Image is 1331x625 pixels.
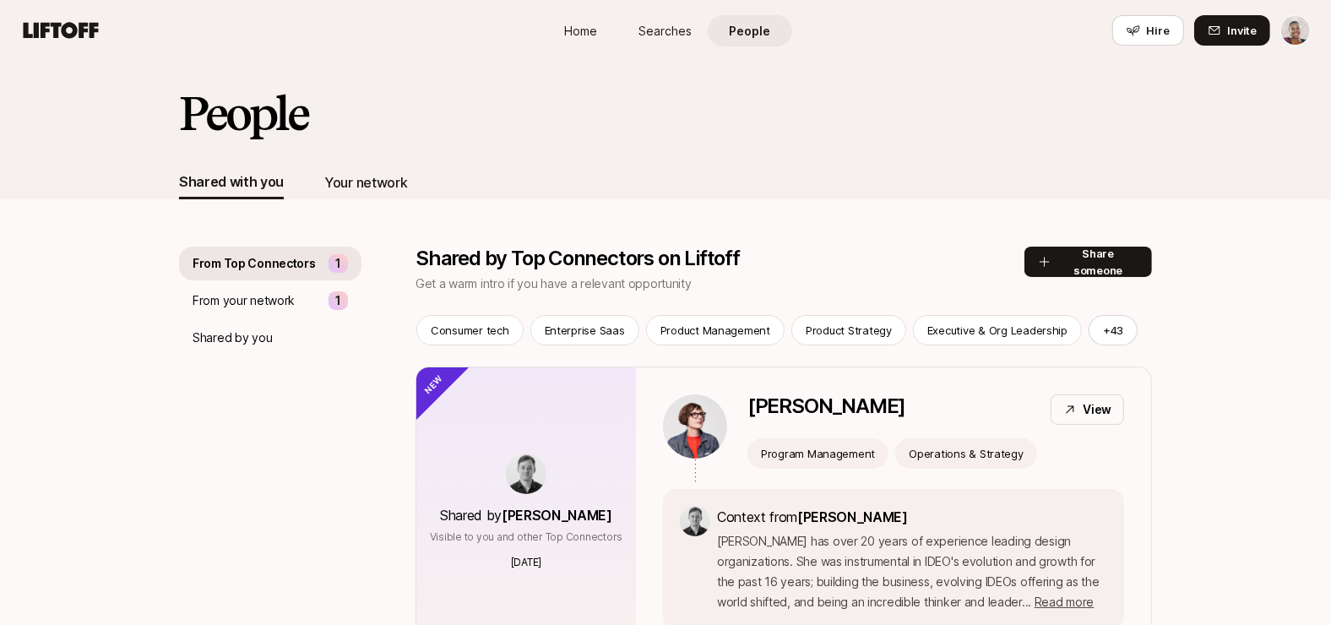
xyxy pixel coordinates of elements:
p: Program Management [761,445,875,462]
img: 717b1a5d_7a6f_4db3_bbe1_346235be522b.jpg [680,506,710,536]
img: 717b1a5d_7a6f_4db3_bbe1_346235be522b.jpg [506,454,546,494]
div: Shared with you [179,171,284,193]
span: [PERSON_NAME] [797,508,908,525]
p: From your network [193,291,295,311]
p: From Top Connectors [193,253,316,274]
button: Your network [324,166,407,199]
p: Consumer tech [431,322,509,339]
button: Invite [1194,15,1270,46]
div: Your network [324,171,407,193]
button: Shared with you [179,166,284,199]
p: Enterprise Saas [545,322,625,339]
p: Shared by [440,504,612,526]
button: Share someone [1024,247,1152,277]
p: [DATE] [511,555,542,570]
p: Executive & Org Leadership [927,322,1068,339]
p: View [1084,399,1112,420]
img: Janelle Bradley [1281,16,1310,45]
button: +43 [1089,315,1138,345]
span: Searches [639,22,693,40]
button: Hire [1112,15,1184,46]
div: New [388,339,471,422]
p: [PERSON_NAME] [747,394,905,418]
p: Shared by Top Connectors on Liftoff [416,247,740,270]
p: 1 [335,253,341,274]
span: Home [565,22,598,40]
img: ACg8ocLVMIcHLllsXbwhlCDm6yi58LABDa3RfAxITW-V9HKnprYoGBVt3g=s160-c [663,394,727,459]
a: People [708,15,792,46]
p: 1 [335,291,341,311]
p: Context from [717,506,1107,528]
p: Product Strategy [806,322,892,339]
h2: People [179,88,307,139]
span: Hire [1147,22,1170,39]
span: People [730,22,771,40]
a: Searches [623,15,708,46]
p: Shared by you [193,328,272,348]
span: [PERSON_NAME] [502,507,612,524]
button: Janelle Bradley [1280,15,1311,46]
p: Operations & Strategy [909,445,1024,462]
p: Visible to you and other Top Connectors [430,530,623,545]
span: Read more [1035,595,1094,609]
p: Get a warm intro if you have a relevant opportunity [416,274,740,294]
p: Product Management [660,322,770,339]
a: Home [539,15,623,46]
p: [PERSON_NAME] has over 20 years of experience leading design organizations. She was instrumental ... [717,531,1107,612]
span: Invite [1228,22,1257,39]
